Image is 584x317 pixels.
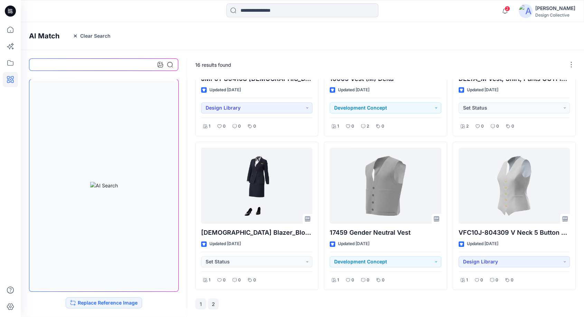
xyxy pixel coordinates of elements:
[466,277,468,284] p: 1
[253,277,256,284] p: 0
[459,228,570,237] p: VFC10J-804309 V Neck 5 Button Vest
[29,32,59,40] h4: AI Match
[209,240,241,248] p: Updated [DATE]
[223,277,226,284] p: 0
[382,277,385,284] p: 0
[351,277,354,284] p: 0
[253,123,256,130] p: 0
[337,277,339,284] p: 1
[496,277,498,284] p: 0
[467,86,498,94] p: Updated [DATE]
[195,61,231,68] p: 16 results found
[338,240,369,248] p: Updated [DATE]
[496,123,499,130] p: 0
[90,182,118,189] img: AI Search
[208,298,219,309] button: 2
[209,123,210,130] p: 1
[209,86,241,94] p: Updated [DATE]
[238,123,241,130] p: 0
[209,277,210,284] p: 1
[337,123,339,130] p: 1
[535,4,575,12] div: [PERSON_NAME]
[330,228,441,237] p: 17459 Gender Neutral Vest
[201,148,312,224] a: Female Blazer_Blouse_Skirt Outfit
[511,123,514,130] p: 0
[68,30,115,41] button: Clear Search
[535,12,575,18] div: Design Collective
[481,123,484,130] p: 0
[238,277,241,284] p: 0
[223,123,226,130] p: 0
[330,148,441,224] a: 17459 Gender Neutral Vest
[459,148,570,224] a: VFC10J-804309 V Neck 5 Button Vest
[201,228,312,237] p: [DEMOGRAPHIC_DATA] Blazer_Blouse_Skirt Outfit
[511,277,514,284] p: 0
[66,297,142,308] button: Replace Reference Image
[195,298,206,309] button: 1
[382,123,384,130] p: 0
[466,123,469,130] p: 2
[338,86,369,94] p: Updated [DATE]
[480,277,483,284] p: 0
[367,123,369,130] p: 2
[467,240,498,248] p: Updated [DATE]
[519,4,533,18] img: avatar
[505,6,510,11] span: 2
[367,277,369,284] p: 0
[351,123,354,130] p: 0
